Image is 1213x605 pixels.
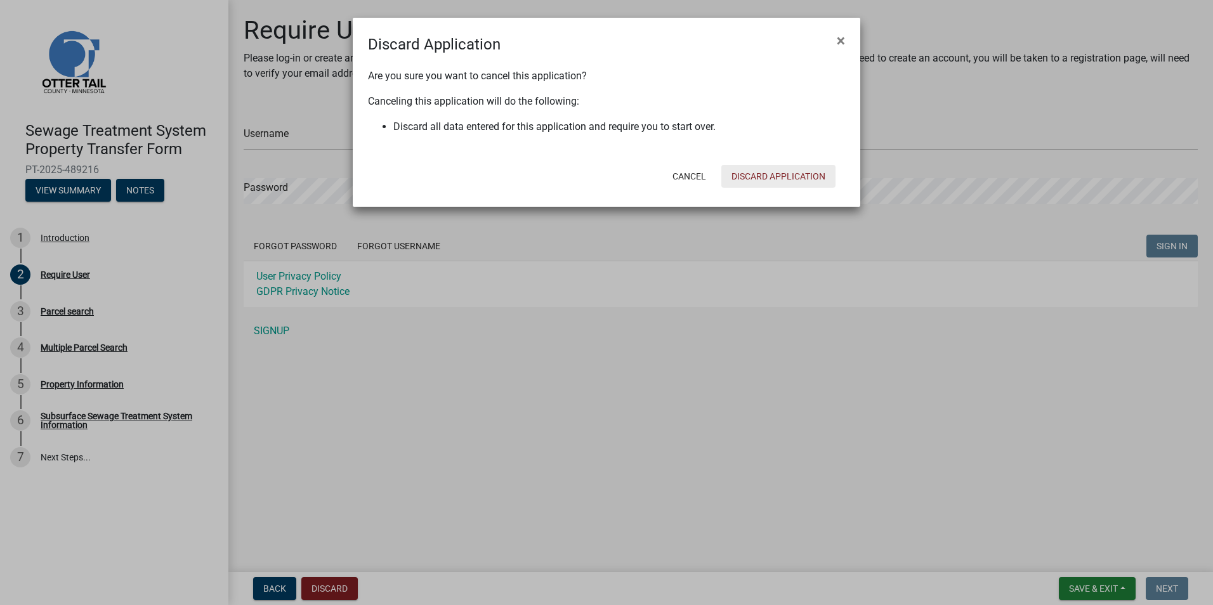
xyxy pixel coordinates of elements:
[393,119,845,134] li: Discard all data entered for this application and require you to start over.
[721,165,836,188] button: Discard Application
[662,165,716,188] button: Cancel
[827,23,855,58] button: Close
[368,94,845,109] p: Canceling this application will do the following:
[368,33,501,56] h4: Discard Application
[837,32,845,49] span: ×
[368,68,845,84] p: Are you sure you want to cancel this application?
